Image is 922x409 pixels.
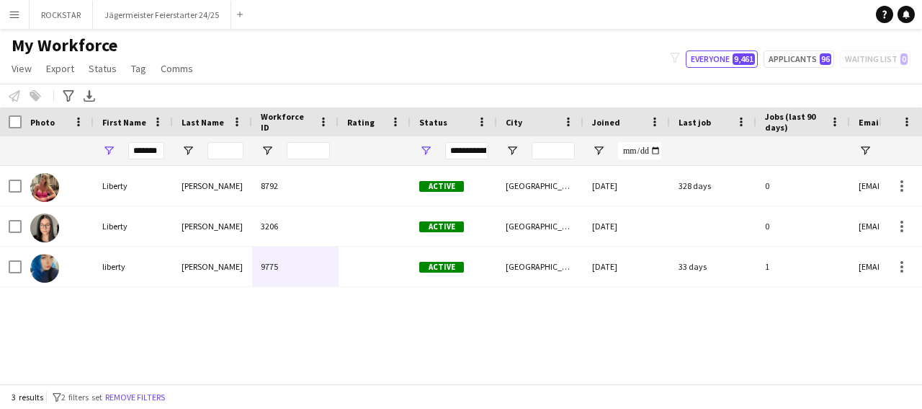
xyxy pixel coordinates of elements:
[46,62,74,75] span: Export
[287,142,330,159] input: Workforce ID Filter Input
[670,247,756,286] div: 33 days
[583,206,670,246] div: [DATE]
[497,206,583,246] div: [GEOGRAPHIC_DATA]
[83,59,122,78] a: Status
[756,206,850,246] div: 0
[859,144,872,157] button: Open Filter Menu
[102,117,146,128] span: First Name
[30,214,59,242] img: Liberty Gemmell
[670,166,756,206] div: 328 days
[532,142,575,159] input: City Filter Input
[733,53,755,65] span: 9,461
[94,206,173,246] div: Liberty
[6,59,37,78] a: View
[419,262,464,273] span: Active
[161,62,193,75] span: Comms
[12,62,32,75] span: View
[764,50,834,68] button: Applicants96
[30,173,59,202] img: Liberty Carr
[419,181,464,192] span: Active
[765,111,824,133] span: Jobs (last 90 days)
[173,166,252,206] div: [PERSON_NAME]
[89,62,117,75] span: Status
[30,117,55,128] span: Photo
[93,1,231,29] button: Jägermeister Feierstarter 24/25
[155,59,199,78] a: Comms
[506,117,522,128] span: City
[756,166,850,206] div: 0
[173,206,252,246] div: [PERSON_NAME]
[618,142,661,159] input: Joined Filter Input
[128,142,164,159] input: First Name Filter Input
[207,142,243,159] input: Last Name Filter Input
[182,117,224,128] span: Last Name
[40,59,80,78] a: Export
[497,166,583,206] div: [GEOGRAPHIC_DATA], [GEOGRAPHIC_DATA]
[252,247,339,286] div: 9775
[94,166,173,206] div: Liberty
[679,117,711,128] span: Last job
[583,166,670,206] div: [DATE]
[30,1,93,29] button: ROCKSTAR
[261,144,274,157] button: Open Filter Menu
[583,247,670,286] div: [DATE]
[261,111,313,133] span: Workforce ID
[419,144,432,157] button: Open Filter Menu
[60,87,77,105] app-action-btn: Advanced filters
[592,144,605,157] button: Open Filter Menu
[81,87,98,105] app-action-btn: Export XLSX
[102,144,115,157] button: Open Filter Menu
[347,117,375,128] span: Rating
[125,59,152,78] a: Tag
[419,117,447,128] span: Status
[94,247,173,286] div: liberty
[859,117,882,128] span: Email
[252,166,339,206] div: 8792
[686,50,758,68] button: Everyone9,461
[419,221,464,232] span: Active
[182,144,194,157] button: Open Filter Menu
[497,247,583,286] div: [GEOGRAPHIC_DATA]
[506,144,519,157] button: Open Filter Menu
[30,254,59,283] img: liberty smith
[756,247,850,286] div: 1
[820,53,831,65] span: 96
[102,390,168,405] button: Remove filters
[12,35,117,56] span: My Workforce
[252,206,339,246] div: 3206
[173,247,252,286] div: [PERSON_NAME]
[592,117,620,128] span: Joined
[61,392,102,403] span: 2 filters set
[131,62,146,75] span: Tag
